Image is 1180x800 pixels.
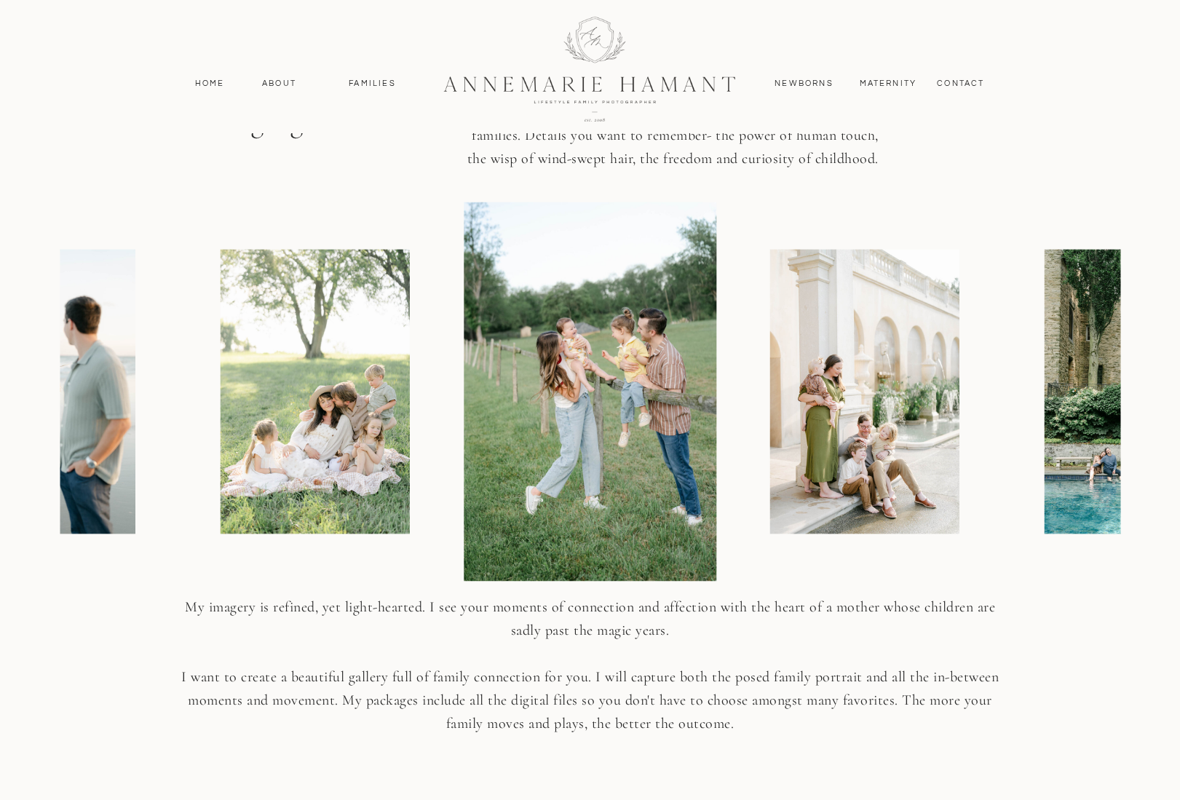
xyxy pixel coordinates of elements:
a: MAternity [860,77,916,90]
p: My imagery is refined, yet light-hearted. I see your moments of connection and affection with the... [177,595,1003,794]
a: Newborns [769,77,839,90]
a: contact [930,77,993,90]
a: Families [340,77,405,90]
a: About [258,77,301,90]
p: Highlights [223,103,389,154]
a: Home [189,77,231,90]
